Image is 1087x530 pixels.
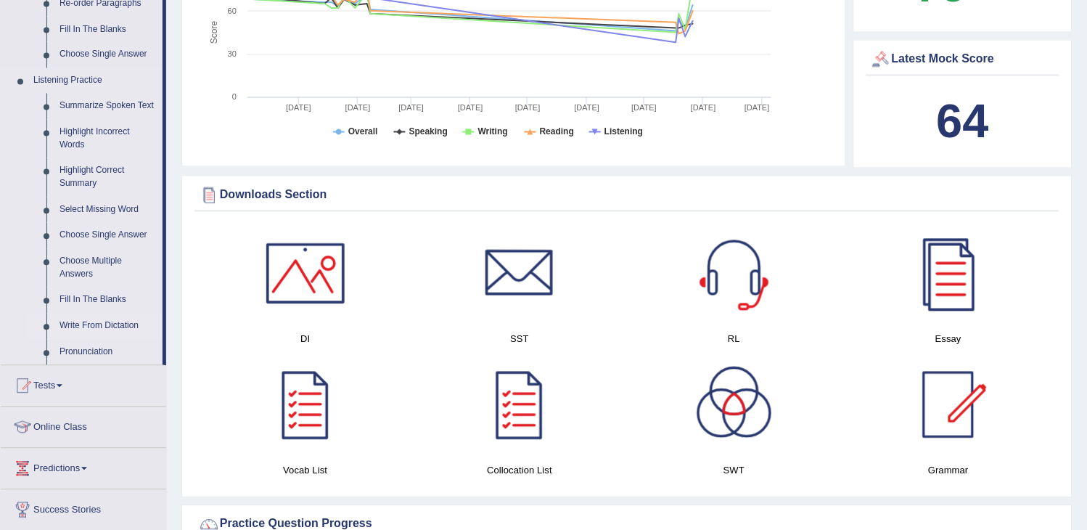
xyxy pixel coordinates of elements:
[53,197,163,224] a: Select Missing Word
[345,104,371,113] tspan: [DATE]
[53,288,163,314] a: Fill In The Blanks
[1,490,166,526] a: Success Stories
[1,366,166,402] a: Tests
[53,314,163,340] a: Write From Dictation
[53,340,163,366] a: Pronunciation
[232,93,237,102] text: 0
[53,223,163,249] a: Choose Single Answer
[575,104,600,113] tspan: [DATE]
[348,127,378,137] tspan: Overall
[849,332,1049,347] h4: Essay
[937,95,989,148] b: 64
[420,332,620,347] h4: SST
[1,407,166,444] a: Online Class
[286,104,311,113] tspan: [DATE]
[53,42,163,68] a: Choose Single Answer
[228,50,237,59] text: 30
[198,184,1056,206] div: Downloads Section
[691,104,716,113] tspan: [DATE]
[27,68,163,94] a: Listening Practice
[634,463,834,478] h4: SWT
[228,7,237,15] text: 60
[205,332,406,347] h4: DI
[1,449,166,485] a: Predictions
[515,104,541,113] tspan: [DATE]
[53,158,163,197] a: Highlight Correct Summary
[458,104,483,113] tspan: [DATE]
[205,463,406,478] h4: Vocab List
[604,127,643,137] tspan: Listening
[634,332,834,347] h4: RL
[478,127,508,137] tspan: Writing
[540,127,574,137] tspan: Reading
[420,463,620,478] h4: Collocation List
[53,249,163,288] a: Choose Multiple Answers
[409,127,448,137] tspan: Speaking
[632,104,657,113] tspan: [DATE]
[399,104,424,113] tspan: [DATE]
[53,94,163,120] a: Summarize Spoken Text
[53,17,163,43] a: Fill In The Blanks
[209,21,219,44] tspan: Score
[849,463,1049,478] h4: Grammar
[870,49,1056,70] div: Latest Mock Score
[53,120,163,158] a: Highlight Incorrect Words
[745,104,770,113] tspan: [DATE]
